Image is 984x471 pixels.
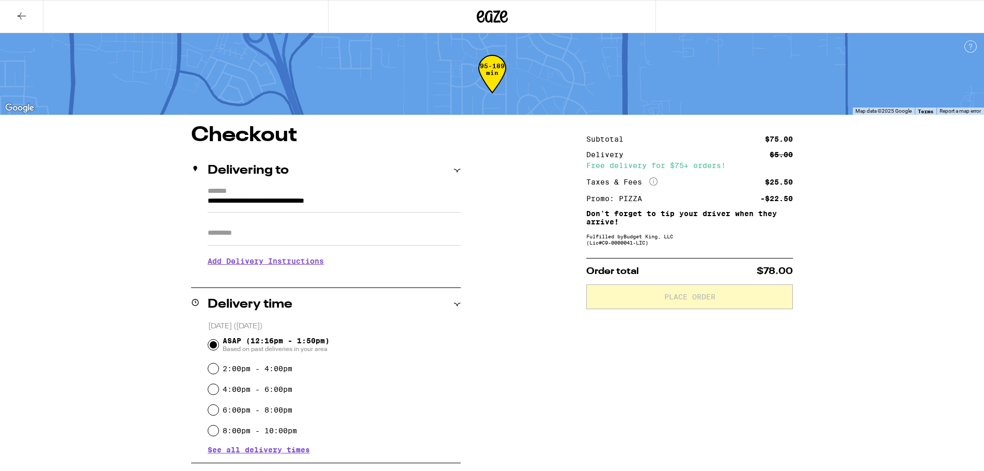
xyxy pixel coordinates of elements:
[586,233,793,246] div: Fulfilled by Budget King, LLC (Lic# C9-0000041-LIC )
[223,345,330,353] span: Based on past deliveries in your area
[586,209,793,226] p: Don't forget to tip your driver when they arrive!
[760,195,793,202] div: -$22.50
[586,162,793,169] div: Free delivery for $75+ orders!
[223,364,292,373] label: 2:00pm - 4:00pm
[208,273,461,281] p: We'll contact you at when we arrive
[940,108,981,114] a: Report a map error
[208,322,461,331] p: [DATE] ([DATE])
[586,195,649,202] div: Promo: PIZZA
[223,427,297,435] label: 8:00pm - 10:00pm
[191,125,461,146] h1: Checkout
[586,284,793,309] button: Place Order
[223,337,330,353] span: ASAP (12:16pm - 1:50pm)
[223,406,292,414] label: 6:00pm - 8:00pm
[586,267,639,276] span: Order total
[478,63,506,101] div: 95-189 min
[208,446,310,453] button: See all delivery times
[770,151,793,158] div: $5.00
[208,249,461,273] h3: Add Delivery Instructions
[3,101,37,115] img: Google
[586,177,658,187] div: Taxes & Fees
[765,178,793,186] div: $25.50
[664,293,715,300] span: Place Order
[223,385,292,393] label: 4:00pm - 6:00pm
[855,108,912,114] span: Map data ©2025 Google
[918,108,933,114] a: Terms
[586,151,631,158] div: Delivery
[586,135,631,143] div: Subtotal
[3,101,37,115] a: Open this area in Google Maps (opens a new window)
[208,298,292,311] h2: Delivery time
[757,267,793,276] span: $78.00
[208,164,289,177] h2: Delivering to
[765,135,793,143] div: $75.00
